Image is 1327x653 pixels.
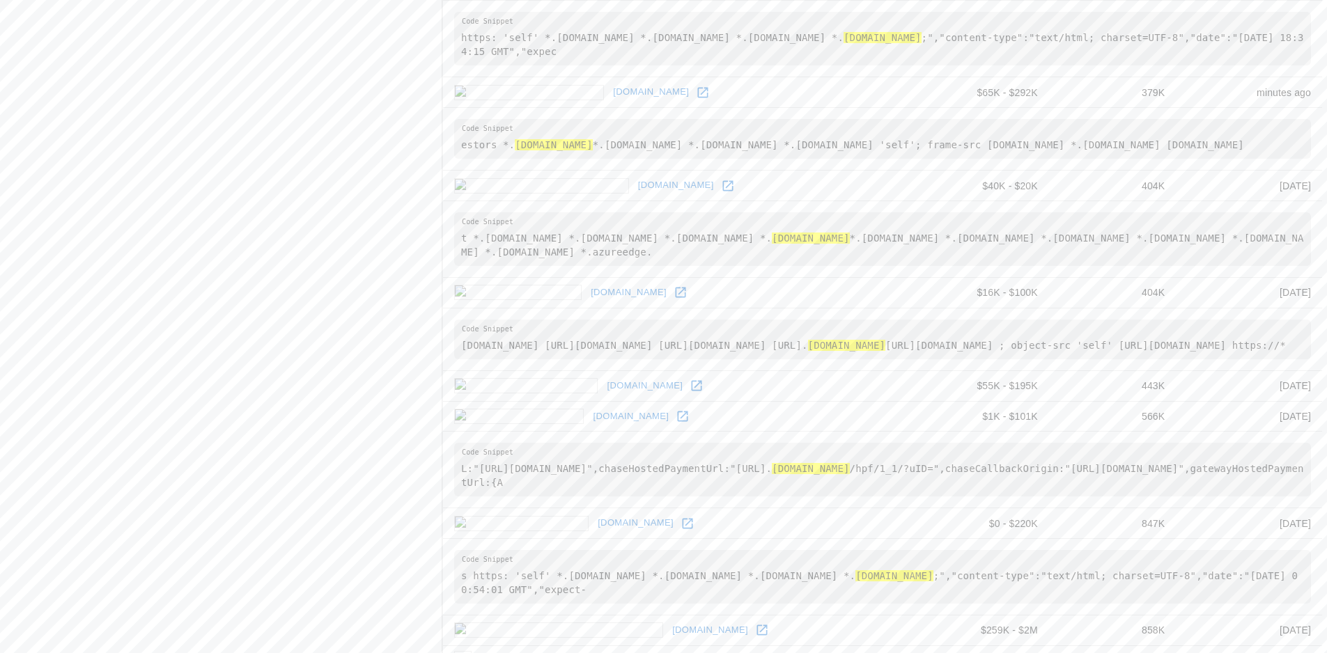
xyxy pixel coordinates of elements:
a: [DOMAIN_NAME] [589,406,672,427]
hl: [DOMAIN_NAME] [808,340,886,351]
a: [DOMAIN_NAME] [669,620,752,641]
td: 566K [1052,401,1177,432]
a: [DOMAIN_NAME] [603,375,686,397]
a: Open lakegeorgesteamboat.com in new window [752,620,773,640]
td: 404K [1052,277,1177,308]
a: [DOMAIN_NAME] [635,175,717,196]
td: $259K - $2M [919,615,1053,646]
img: noillyprat.com icon [454,409,584,424]
td: 379K [1052,77,1177,108]
td: $55K - $195K [919,370,1053,401]
td: [DATE] [1178,277,1322,308]
pre: https: 'self' *.[DOMAIN_NAME] *.[DOMAIN_NAME] *.[DOMAIN_NAME] *. ;","content-type":"text/html; ch... [454,12,1311,65]
img: frigidaire.com icon [454,285,582,300]
td: [DATE] [1178,370,1322,401]
a: [DOMAIN_NAME] [587,282,670,304]
a: Open mossmotors.com in new window [692,82,713,103]
td: $65K - $292K [919,77,1053,108]
hl: [DOMAIN_NAME] [844,32,922,43]
pre: [DOMAIN_NAME] [URL][DOMAIN_NAME] [URL][DOMAIN_NAME] [URL]. [URL][DOMAIN_NAME] ; object-src 'self'... [454,320,1311,359]
hl: [DOMAIN_NAME] [772,233,850,244]
a: Open frigidaire.com in new window [670,282,691,303]
a: [DOMAIN_NAME] [594,512,677,534]
td: [DATE] [1178,401,1322,432]
td: 858K [1052,615,1177,646]
iframe: Drift Widget Chat Controller [1257,554,1310,607]
a: Open noillyprat.com in new window [672,406,693,427]
a: Open printplace.com in new window [677,513,698,534]
td: minutes ago [1178,77,1322,108]
img: skinmedica.com icon [454,378,598,393]
td: [DATE] [1178,508,1322,539]
td: 847K [1052,508,1177,539]
img: theclearinghouse.org icon [454,178,629,194]
hl: [DOMAIN_NAME] [515,139,593,150]
pre: estors *. *.[DOMAIN_NAME] *.[DOMAIN_NAME] *.[DOMAIN_NAME] 'self'; frame-src [DOMAIN_NAME] *.[DOMA... [454,119,1311,159]
a: Open skinmedica.com in new window [686,375,707,396]
td: $16K - $100K [919,277,1053,308]
td: $1K - $101K [919,401,1053,432]
pre: L:"[URL][DOMAIN_NAME]",chaseHostedPaymentUrl:"[URL]. /hpf/1_1/?uID=",chaseCallbackOrigin:"[URL][D... [454,443,1311,496]
hl: [DOMAIN_NAME] [772,463,850,474]
hl: [DOMAIN_NAME] [855,570,933,581]
pre: t *.[DOMAIN_NAME] *.[DOMAIN_NAME] *.[DOMAIN_NAME] *. *.[DOMAIN_NAME] *.[DOMAIN_NAME] *.[DOMAIN_NA... [454,212,1311,266]
a: [DOMAIN_NAME] [610,81,692,103]
td: [DATE] [1178,171,1322,201]
td: 443K [1052,370,1177,401]
img: mossmotors.com icon [454,85,604,100]
img: lakegeorgesteamboat.com icon [454,622,663,638]
img: printplace.com icon [454,516,589,531]
pre: s https: 'self' *.[DOMAIN_NAME] *.[DOMAIN_NAME] *.[DOMAIN_NAME] *. ;","content-type":"text/html; ... [454,550,1311,604]
td: [DATE] [1178,615,1322,646]
td: $40K - $20K [919,171,1053,201]
a: Open theclearinghouse.org in new window [717,175,738,196]
td: 404K [1052,171,1177,201]
td: $0 - $220K [919,508,1053,539]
